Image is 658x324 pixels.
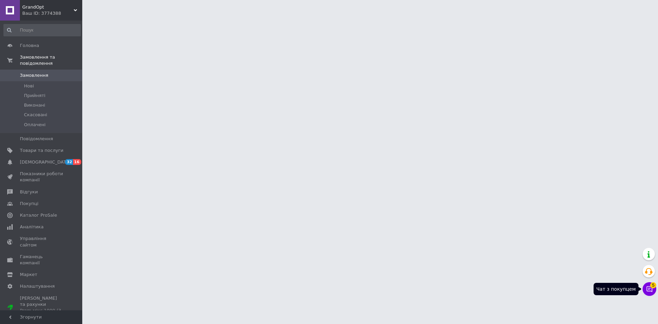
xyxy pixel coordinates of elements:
[20,201,38,207] span: Покупці
[20,254,63,266] span: Гаманець компанії
[643,282,656,296] button: Чат з покупцем5
[20,54,82,67] span: Замовлення та повідомлення
[24,83,34,89] span: Нові
[20,308,63,320] div: Prom мікс 1000 (3 місяці)
[20,147,63,154] span: Товари та послуги
[24,93,45,99] span: Прийняті
[22,4,74,10] span: GrandOpt
[24,122,46,128] span: Оплачені
[3,24,81,36] input: Пошук
[20,136,53,142] span: Повідомлення
[20,236,63,248] span: Управління сайтом
[22,10,82,16] div: Ваш ID: 3774388
[20,43,39,49] span: Головна
[20,212,57,218] span: Каталог ProSale
[20,189,38,195] span: Відгуки
[20,295,63,320] span: [PERSON_NAME] та рахунки
[20,283,55,289] span: Налаштування
[650,282,656,288] span: 5
[20,159,71,165] span: [DEMOGRAPHIC_DATA]
[24,112,47,118] span: Скасовані
[20,224,44,230] span: Аналітика
[65,159,73,165] span: 32
[24,102,45,108] span: Виконані
[20,72,48,79] span: Замовлення
[594,283,638,295] div: Чат з покупцем
[20,272,37,278] span: Маркет
[20,171,63,183] span: Показники роботи компанії
[73,159,81,165] span: 16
